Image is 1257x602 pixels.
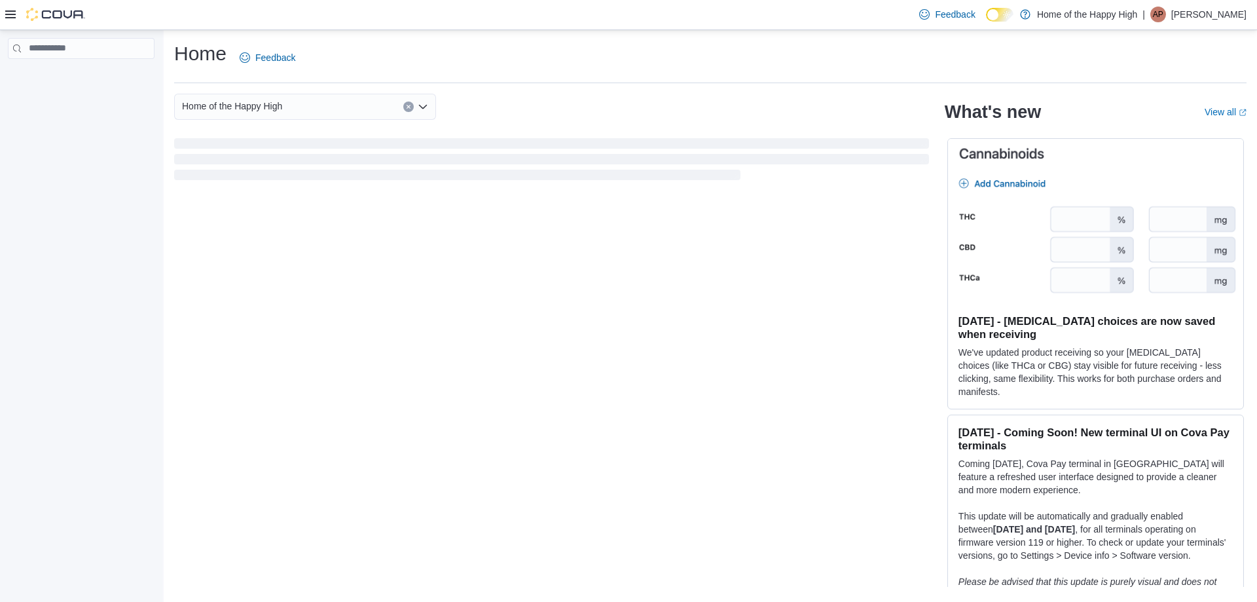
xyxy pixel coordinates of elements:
p: | [1142,7,1145,22]
h3: [DATE] - Coming Soon! New terminal UI on Cova Pay terminals [958,426,1233,452]
strong: [DATE] and [DATE] [993,524,1075,535]
p: Coming [DATE], Cova Pay terminal in [GEOGRAPHIC_DATA] will feature a refreshed user interface des... [958,457,1233,497]
svg: External link [1239,109,1247,117]
h3: [DATE] - [MEDICAL_DATA] choices are now saved when receiving [958,314,1233,341]
span: Home of the Happy High [182,98,282,114]
h2: What's new [945,102,1041,122]
p: This update will be automatically and gradually enabled between , for all terminals operating on ... [958,510,1233,562]
p: We've updated product receiving so your [MEDICAL_DATA] choices (like THCa or CBG) stay visible fo... [958,346,1233,398]
a: Feedback [914,1,980,28]
span: Feedback [255,51,295,64]
p: Home of the Happy High [1037,7,1137,22]
span: AP [1153,7,1163,22]
div: Annie Perret-Smith [1150,7,1166,22]
em: Please be advised that this update is purely visual and does not impact payment functionality. [958,576,1217,600]
a: View allExternal link [1205,107,1247,117]
button: Clear input [403,102,414,112]
img: Cova [26,8,85,21]
nav: Complex example [8,62,155,93]
span: Feedback [935,8,975,21]
input: Dark Mode [986,8,1013,22]
button: Open list of options [418,102,428,112]
a: Feedback [234,45,301,71]
h1: Home [174,41,227,67]
p: [PERSON_NAME] [1171,7,1247,22]
span: Loading [174,141,929,183]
